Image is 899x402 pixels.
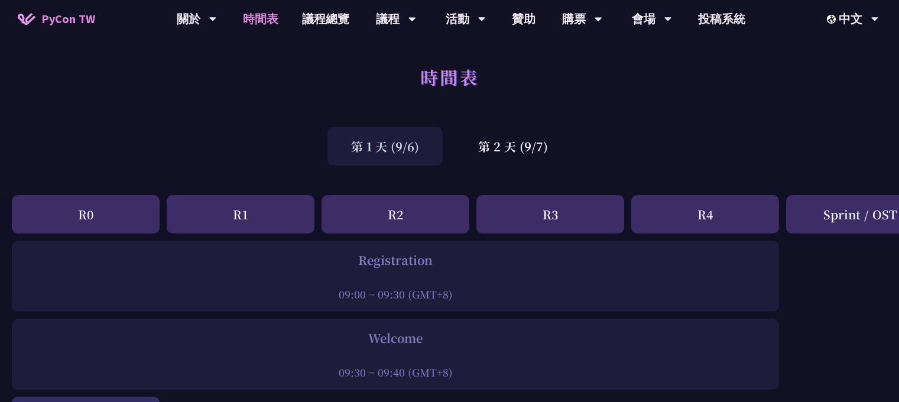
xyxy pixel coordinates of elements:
[18,13,35,25] img: Home icon of PyCon TW 2025
[322,195,469,234] div: R2
[167,195,314,234] div: R1
[455,127,572,166] div: 第 2 天 (9/7)
[827,15,839,24] img: Locale Icon
[327,127,443,166] div: 第 1 天 (9/6)
[631,195,779,234] div: R4
[12,195,160,234] div: R0
[420,59,479,95] h1: 時間表
[18,251,773,269] div: Registration
[18,287,773,301] div: 09:00 ~ 09:30 (GMT+8)
[476,195,624,234] div: R3
[6,4,107,34] a: PyCon TW
[41,10,95,28] span: PyCon TW
[18,365,773,380] div: 09:30 ~ 09:40 (GMT+8)
[18,329,773,347] div: Welcome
